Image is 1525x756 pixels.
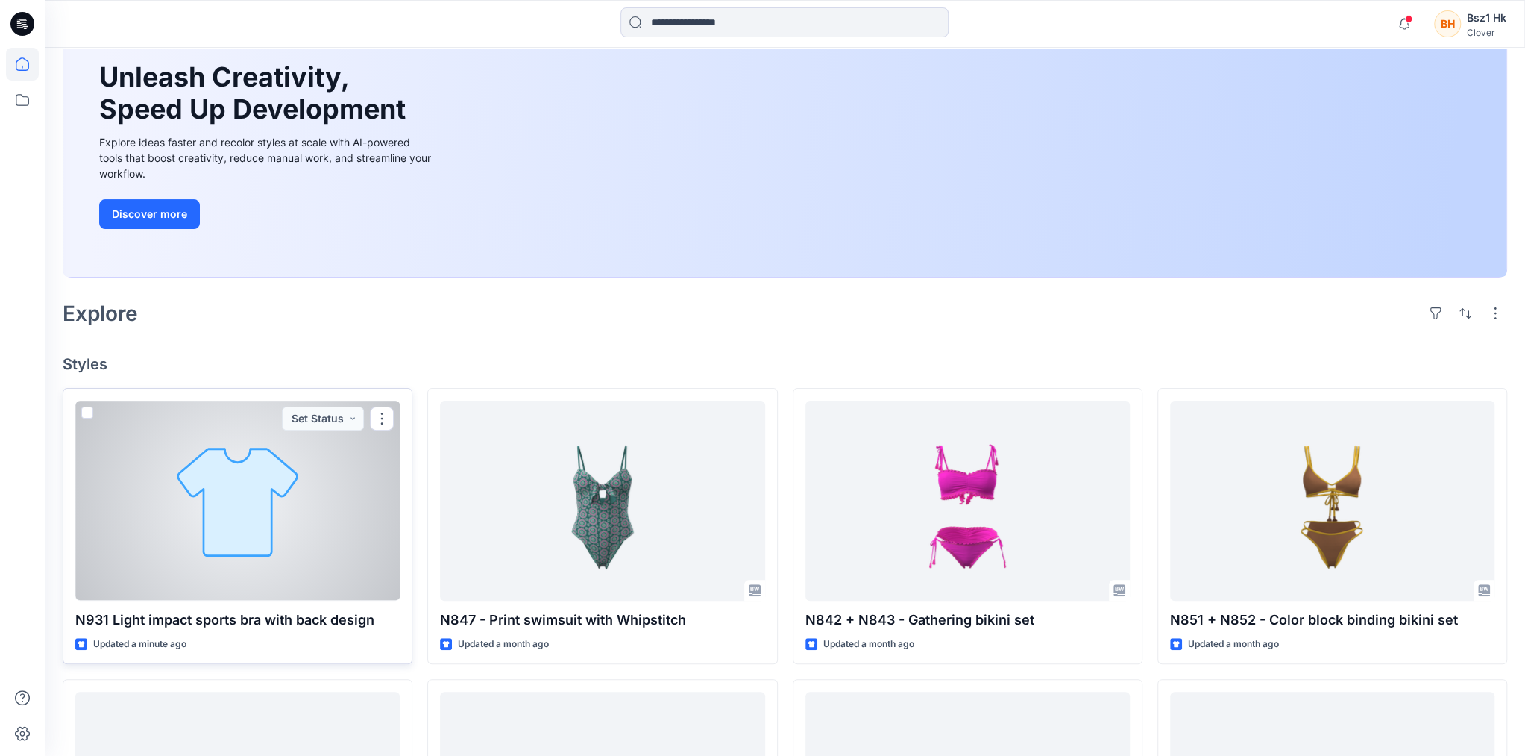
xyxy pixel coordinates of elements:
[93,637,186,652] p: Updated a minute ago
[805,401,1130,601] a: N842 + N843 - Gathering bikini set
[1170,401,1494,601] a: N851 + N852 - Color block binding bikini set
[823,637,914,652] p: Updated a month ago
[805,610,1130,631] p: N842 + N843 - Gathering bikini set
[1188,637,1279,652] p: Updated a month ago
[99,199,200,229] button: Discover more
[63,302,138,325] h2: Explore
[63,355,1507,373] h4: Styles
[99,61,412,125] h1: Unleash Creativity, Speed Up Development
[75,610,400,631] p: N931 Light impact sports bra with back design
[440,610,764,631] p: N847 - Print swimsuit with Whipstitch
[1170,610,1494,631] p: N851 + N852 - Color block binding bikini set
[99,134,435,181] div: Explore ideas faster and recolor styles at scale with AI-powered tools that boost creativity, red...
[1467,27,1506,38] div: Clover
[99,199,435,229] a: Discover more
[75,401,400,601] a: N931 Light impact sports bra with back design
[458,637,549,652] p: Updated a month ago
[440,401,764,601] a: N847 - Print swimsuit with Whipstitch
[1467,9,1506,27] div: Bsz1 Hk
[1434,10,1461,37] div: BH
